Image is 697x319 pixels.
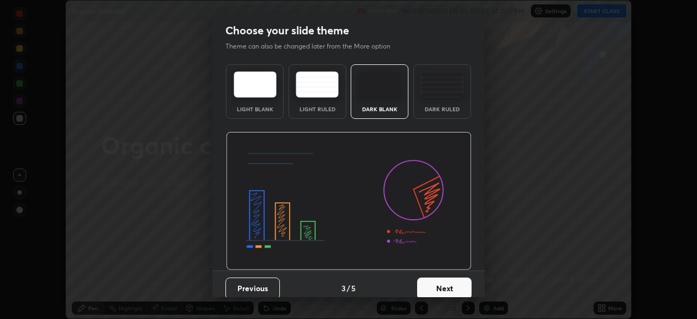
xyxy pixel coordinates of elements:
img: lightRuledTheme.5fabf969.svg [296,71,339,98]
img: darkThemeBanner.d06ce4a2.svg [226,132,472,270]
h4: 5 [351,282,356,294]
button: Next [417,278,472,299]
button: Previous [225,278,280,299]
h4: / [347,282,350,294]
h4: 3 [341,282,346,294]
img: lightTheme.e5ed3b09.svg [234,71,277,98]
img: darkRuledTheme.de295e13.svg [420,71,463,98]
div: Light Ruled [296,106,339,112]
p: Theme can also be changed later from the More option [225,41,402,51]
div: Light Blank [233,106,277,112]
div: Dark Ruled [420,106,464,112]
h2: Choose your slide theme [225,23,349,38]
div: Dark Blank [358,106,401,112]
img: darkTheme.f0cc69e5.svg [358,71,401,98]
